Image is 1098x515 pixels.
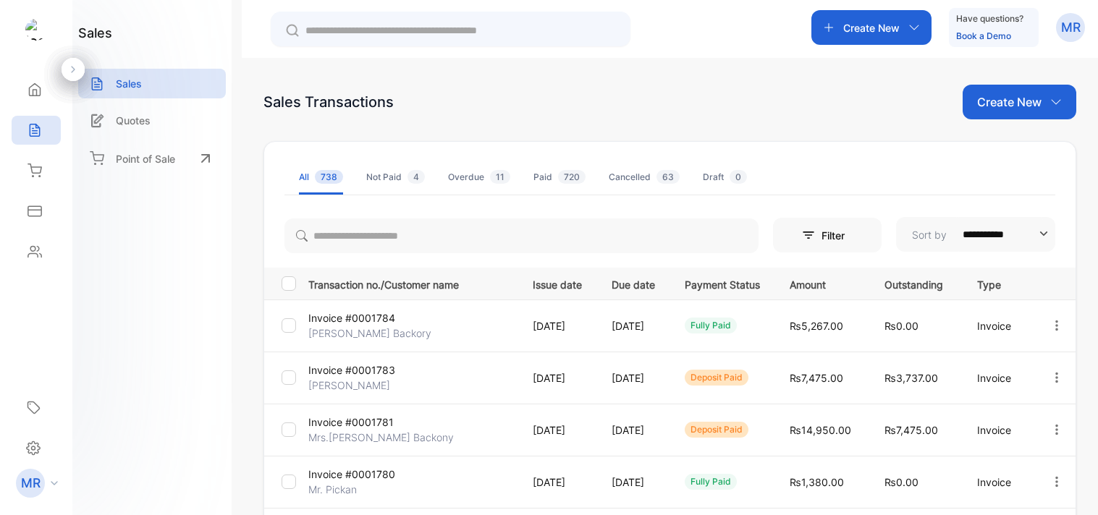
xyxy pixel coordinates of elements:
p: Amount [790,274,855,292]
span: ₨14,950.00 [790,424,851,436]
p: [DATE] [612,318,655,333]
p: Issue date [533,274,582,292]
button: Sort by [896,217,1055,252]
p: Create New [843,20,900,35]
div: Paid [533,171,586,184]
p: Quotes [116,113,151,128]
p: Payment Status [685,274,760,292]
p: [DATE] [533,474,582,490]
div: fully paid [685,474,737,490]
button: Filter [773,218,882,252]
p: Sort by [912,227,947,242]
p: Outstanding [884,274,947,292]
span: 738 [315,170,343,184]
h1: sales [78,23,112,43]
div: Not Paid [366,171,425,184]
span: 0 [730,170,747,184]
p: [PERSON_NAME] [308,378,390,393]
span: 4 [407,170,425,184]
p: Transaction no./Customer name [308,274,515,292]
p: [DATE] [612,370,655,386]
span: ₨7,475.00 [884,424,938,436]
p: Invoice #0001780 [308,467,395,482]
button: Create New [811,10,932,45]
img: logo [25,19,47,41]
p: MR [1061,18,1081,37]
a: Point of Sale [78,142,226,174]
div: Draft [703,171,747,184]
p: [DATE] [533,318,582,333]
p: Create New [977,93,1042,111]
p: [DATE] [533,422,582,438]
button: MR [1056,10,1085,45]
span: 63 [656,170,680,184]
p: Invoice [977,318,1020,333]
p: [DATE] [612,474,655,490]
span: ₨3,737.00 [884,372,938,384]
p: Filter [822,228,853,243]
iframe: LiveChat chat widget [1037,454,1098,515]
p: Mr. Pickan [308,482,377,497]
div: fully paid [685,318,737,333]
div: deposit paid [685,422,748,438]
p: Point of Sale [116,151,175,166]
div: deposit paid [685,370,748,386]
p: Sales [116,76,142,91]
span: 11 [490,170,510,184]
a: Sales [78,69,226,98]
p: Type [977,274,1020,292]
a: Quotes [78,106,226,135]
p: [PERSON_NAME] Backory [308,325,431,341]
div: Cancelled [609,171,680,184]
p: MR [21,474,41,493]
span: ₨7,475.00 [790,372,843,384]
p: Invoice [977,474,1020,490]
p: Invoice #0001784 [308,310,395,325]
p: Mrs.[PERSON_NAME] Backony [308,430,454,445]
div: Sales Transactions [263,91,394,113]
div: Overdue [448,171,510,184]
div: All [299,171,343,184]
p: Invoice [977,370,1020,386]
button: Create New [963,85,1076,119]
span: ₨1,380.00 [790,476,844,488]
p: [DATE] [533,370,582,386]
span: 720 [558,170,586,184]
p: [DATE] [612,422,655,438]
p: Invoice #0001783 [308,362,395,378]
a: Book a Demo [956,30,1011,41]
p: Invoice #0001781 [308,414,394,430]
p: Have questions? [956,12,1023,26]
span: ₨0.00 [884,320,918,332]
span: ₨5,267.00 [790,320,843,332]
p: Invoice [977,422,1020,438]
p: Due date [612,274,655,292]
span: ₨0.00 [884,476,918,488]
